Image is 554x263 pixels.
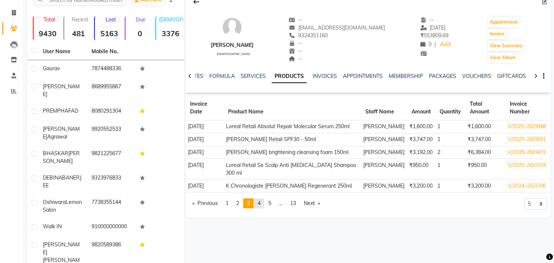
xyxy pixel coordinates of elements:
[435,159,465,180] td: 1
[420,41,431,48] span: 0
[87,78,136,103] td: 8689955867
[407,120,435,133] td: ₹1,600.00
[361,180,407,192] td: [PERSON_NAME]
[435,180,465,192] td: 1
[87,145,136,170] td: 9821225677
[217,52,250,56] span: [DEMOGRAPHIC_DATA]
[435,96,465,120] th: Quantity
[247,200,250,206] span: 3
[407,96,435,120] th: Amount
[435,120,465,133] td: 1
[87,170,136,194] td: 9323976833
[505,146,550,159] td: V/2025-26/0472
[289,40,303,47] span: --
[435,146,465,159] td: 2
[465,96,506,120] th: Total Amount
[289,17,303,23] span: --
[289,55,303,62] span: --
[186,159,224,180] td: [DATE]
[300,198,324,208] a: Next
[43,199,66,205] span: Oshiwara
[505,180,550,192] td: V/2024-25/3706
[37,16,62,23] p: Total
[43,150,68,157] span: BHASKAR
[361,96,407,120] th: Staff Name
[221,16,243,38] img: avatar
[67,16,93,23] p: Recent
[488,17,519,27] button: Appointment
[505,96,550,120] th: Invoice Number
[43,107,57,114] span: PREM
[236,200,239,206] span: 2
[159,16,185,23] p: [DEMOGRAPHIC_DATA]
[439,40,452,50] a: Add
[268,200,271,206] span: 5
[43,83,80,98] span: [PERSON_NAME]
[43,174,62,181] span: DEBINA
[361,120,407,133] td: [PERSON_NAME]
[462,73,491,79] a: VOUCHERS
[125,29,154,38] strong: 0
[343,73,383,79] a: APPOINTMENTS
[488,52,517,63] button: View Album
[43,126,80,140] span: [PERSON_NAME]
[505,159,550,180] td: V/2025-26/0159
[186,120,224,133] td: [DATE]
[189,198,324,208] nav: Pagination
[420,32,424,39] span: ₹
[43,174,82,189] span: BANERJEE
[87,121,136,145] td: 9920552533
[224,180,361,192] td: K Chronologiste [PERSON_NAME] Regenerant 250ml
[241,73,266,79] a: SERVICES
[505,120,550,133] td: V/2025-26/0948
[209,73,235,79] a: FORMULA
[87,60,136,78] td: 7874488336
[64,29,93,38] strong: 481
[361,159,407,180] td: [PERSON_NAME]
[156,29,185,38] strong: 3376
[505,133,550,146] td: V/2025-26/0691
[420,17,434,23] span: --
[43,223,62,230] span: Walk IN
[407,159,435,180] td: ₹950.00
[465,120,506,133] td: ₹1,600.00
[186,180,224,192] td: [DATE]
[87,218,136,236] td: 910000000000
[211,41,254,49] div: [PERSON_NAME]
[98,16,123,23] p: Lost
[95,29,123,38] strong: 5163
[57,107,78,114] span: PHAFAD
[435,133,465,146] td: 1
[361,146,407,159] td: [PERSON_NAME]
[186,146,224,159] td: [DATE]
[289,24,385,31] span: [EMAIL_ADDRESS][DOMAIN_NAME]
[224,96,361,120] th: Product Name
[289,48,303,54] span: --
[289,32,328,39] span: 9324351160
[258,200,261,206] span: 4
[465,133,506,146] td: ₹3,747.00
[226,200,228,206] span: 1
[43,65,60,72] span: Gaurav
[465,159,506,180] td: ₹950.00
[279,200,282,206] span: ...
[420,32,448,39] span: 553809.69
[434,41,436,48] span: |
[189,198,221,208] a: Previous
[224,133,361,146] td: [PERSON_NAME] Retail SPF30 - 50ml
[47,133,67,140] span: Agrawal
[465,180,506,192] td: ₹3,200.00
[429,73,456,79] a: PACKAGES
[407,133,435,146] td: ₹3,747.00
[186,96,224,120] th: Invoice Date
[224,146,361,159] td: [PERSON_NAME] brightening cleansing foam 150ml
[465,146,506,159] td: ₹6,384.00
[407,146,435,159] td: ₹3,192.00
[87,43,136,60] th: Mobile No.
[272,70,307,83] a: PRODUCTS
[38,43,87,60] th: User Name
[290,200,296,206] span: 13
[87,194,136,218] td: 7738355144
[313,73,337,79] a: INVOICES
[186,133,224,146] td: [DATE]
